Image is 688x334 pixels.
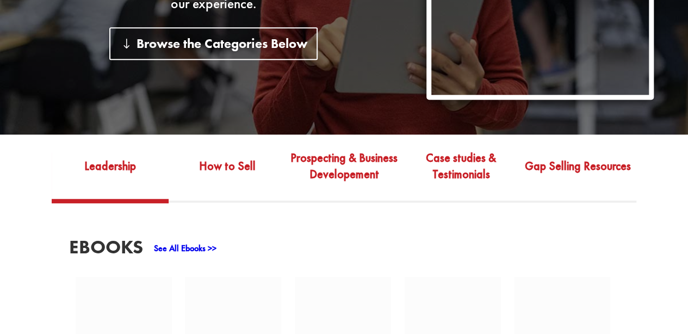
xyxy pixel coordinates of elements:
[109,27,318,59] a: Browse the Categories Below
[286,148,402,199] a: Prospecting & Business Developement
[154,242,216,254] a: See All Ebooks >>
[52,148,169,199] a: Leadership
[519,148,636,199] a: Gap Selling Resources
[69,238,143,262] h3: EBooks
[402,148,519,199] a: Case studies & Testimonials
[169,148,286,199] a: How to Sell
